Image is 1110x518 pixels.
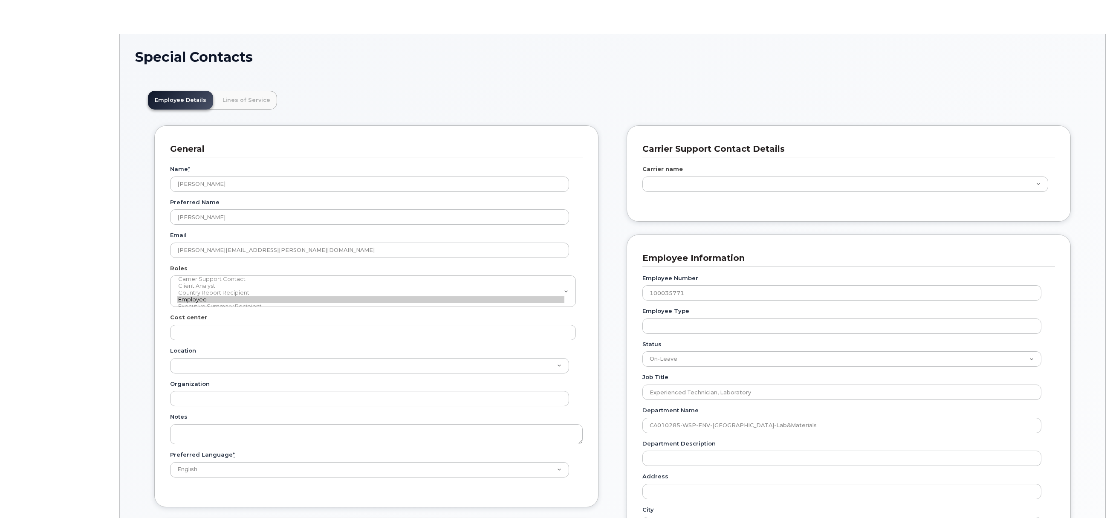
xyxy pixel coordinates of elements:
[642,506,654,514] label: City
[135,49,1090,64] h1: Special Contacts
[642,307,689,315] label: Employee Type
[177,296,564,303] option: Employee
[216,91,277,110] a: Lines of Service
[170,413,188,421] label: Notes
[642,165,683,173] label: Carrier name
[642,406,699,414] label: Department Name
[642,143,1049,155] h3: Carrier Support Contact Details
[642,373,668,381] label: Job Title
[177,283,564,289] option: Client Analyst
[170,264,188,272] label: Roles
[642,340,662,348] label: Status
[170,165,190,173] label: Name
[177,289,564,296] option: Country Report Recipient
[177,303,564,310] option: Executive Summary Recipient
[170,143,576,155] h3: General
[148,91,213,110] a: Employee Details
[642,472,668,480] label: Address
[642,274,698,282] label: Employee Number
[170,380,210,388] label: Organization
[177,276,564,283] option: Carrier Support Contact
[170,347,196,355] label: Location
[642,440,716,448] label: Department Description
[642,252,1049,264] h3: Employee Information
[170,451,235,459] label: Preferred Language
[188,165,190,172] abbr: required
[170,198,220,206] label: Preferred Name
[233,451,235,458] abbr: required
[170,313,207,321] label: Cost center
[170,231,187,239] label: Email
